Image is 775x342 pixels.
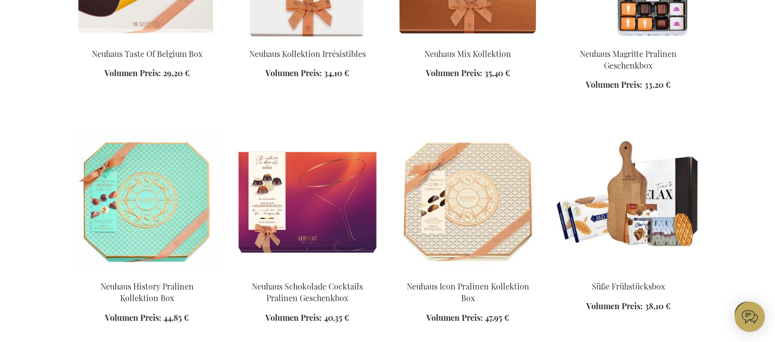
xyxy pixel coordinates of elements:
[104,68,161,78] span: Volumen Preis:
[235,131,379,272] img: Neuhaus Schokolade Cocktails Pralinen Geschenkbox
[324,68,349,78] span: 34,10 €
[586,301,643,311] span: Volumen Preis:
[426,312,483,323] span: Volumen Preis:
[396,268,540,278] a: Neuhaus Icon Pralinen Kollektion Box - Exclusive Business Gifts
[75,36,219,45] a: Neuhaus Taste Of Belgium Box
[265,312,322,323] span: Volumen Preis:
[265,312,349,324] a: Volumen Preis: 40,35 €
[105,312,161,323] span: Volumen Preis:
[556,36,700,45] a: Neuhaus Magritte Pralinen Geschenkbox
[645,301,671,311] span: 38,10 €
[735,302,765,332] iframe: belco-activator-frame
[163,68,190,78] span: 29,20 €
[396,36,540,45] a: Neuhaus Mix Collection
[407,281,529,303] a: Neuhaus Icon Pralinen Kollektion Box
[556,268,700,278] a: Sweet Break(fast) Box
[235,36,379,45] a: Neuhaus Irrésistibles Collection
[485,312,509,323] span: 47,95 €
[104,68,190,79] a: Volumen Preis: 29,20 €
[556,131,700,272] img: Sweet Break(fast) Box
[163,312,189,323] span: 44,85 €
[484,68,510,78] span: 35,40 €
[249,48,366,59] a: Neuhaus Kollektion Irrésistibles
[252,281,363,303] a: Neuhaus Schokolade Cocktails Pralinen Geschenkbox
[592,281,665,292] a: Süße Frühstücksbox
[92,48,202,59] a: Neuhaus Taste Of Belgium Box
[105,312,189,324] a: Volumen Preis: 44,85 €
[324,312,349,323] span: 40,35 €
[75,268,219,278] a: Neuhaus History Pralinen Kollektion Box
[426,68,510,79] a: Volumen Preis: 35,40 €
[75,131,219,272] img: Neuhaus History Pralinen Kollektion Box
[235,268,379,278] a: Neuhaus Schokolade Cocktails Pralinen Geschenkbox
[265,68,322,78] span: Volumen Preis:
[424,48,511,59] a: Neuhaus Mix Kollektion
[586,301,671,312] a: Volumen Preis: 38,10 €
[396,131,540,272] img: Neuhaus Icon Pralinen Kollektion Box - Exclusive Business Gifts
[426,312,509,324] a: Volumen Preis: 47,95 €
[100,281,194,303] a: Neuhaus History Pralinen Kollektion Box
[426,68,482,78] span: Volumen Preis:
[265,68,349,79] a: Volumen Preis: 34,10 €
